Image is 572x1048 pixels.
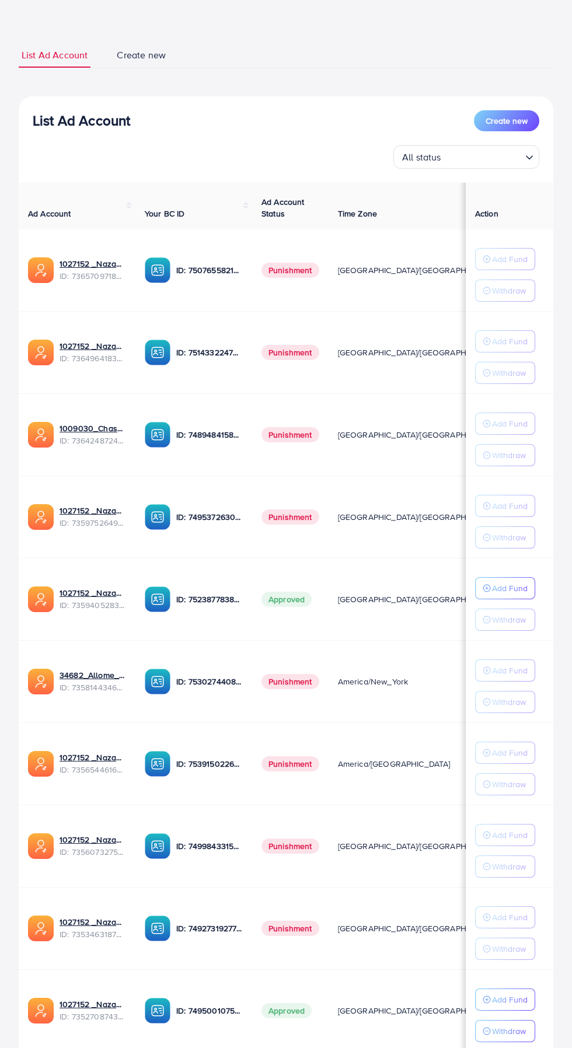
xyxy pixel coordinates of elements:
button: Add Fund [475,988,535,1011]
span: ID: 7352708743051821073 [60,1011,126,1022]
span: Punishment [261,263,319,278]
span: Punishment [261,756,319,771]
span: [GEOGRAPHIC_DATA]/[GEOGRAPHIC_DATA] [338,593,500,605]
img: ic-ads-acc.e4c84228.svg [28,586,54,612]
button: Add Fund [475,742,535,764]
button: Withdraw [475,444,535,466]
img: ic-ads-acc.e4c84228.svg [28,422,54,448]
p: ID: 7523877838957576209 [176,592,243,606]
span: ID: 7365709718054010896 [60,270,126,282]
button: Add Fund [475,577,535,599]
span: Create new [117,48,166,62]
p: ID: 7539150226247057424 [176,757,243,771]
img: ic-ads-acc.e4c84228.svg [28,340,54,365]
span: [GEOGRAPHIC_DATA]/[GEOGRAPHIC_DATA] [338,429,500,441]
img: ic-ads-acc.e4c84228.svg [28,669,54,694]
p: Withdraw [492,613,526,627]
div: <span class='underline'>1027152 _Nazaagency_028</span></br>7352708743051821073 [60,998,126,1022]
button: Add Fund [475,330,535,352]
a: 1027152 _Nazaagency_oldaccount_007 [60,258,126,270]
img: ic-ba-acc.ded83a64.svg [145,340,170,365]
a: 1027152 _Nazaagency_030 [60,505,126,516]
span: All status [400,149,444,166]
img: ic-ba-acc.ded83a64.svg [145,916,170,941]
span: [GEOGRAPHIC_DATA]/[GEOGRAPHIC_DATA] [338,347,500,358]
p: Withdraw [492,860,526,874]
p: Add Fund [492,252,528,266]
img: ic-ba-acc.ded83a64.svg [145,422,170,448]
span: List Ad Account [22,48,88,62]
button: Add Fund [475,659,535,682]
img: ic-ba-acc.ded83a64.svg [145,257,170,283]
h3: List Ad Account [33,112,130,129]
span: Punishment [261,921,319,936]
span: ID: 7364964183445602320 [60,352,126,364]
span: ID: 7359752649106817041 [60,517,126,529]
img: ic-ads-acc.e4c84228.svg [28,916,54,941]
iframe: Chat [522,995,563,1039]
button: Withdraw [475,773,535,795]
span: Ad Account [28,208,71,219]
span: [GEOGRAPHIC_DATA]/[GEOGRAPHIC_DATA] [338,923,500,934]
p: Withdraw [492,448,526,462]
span: ID: 7364248724469121040 [60,435,126,446]
span: Action [475,208,498,219]
div: <span class='underline'>1027152 _Nazaagency_oldaccount_007</span></br>7365709718054010896 [60,258,126,282]
button: Withdraw [475,362,535,384]
button: Withdraw [475,526,535,549]
div: <span class='underline'>34682_Allome_1713201500037</span></br>7358144346002292753 [60,669,126,693]
span: Time Zone [338,208,377,219]
p: ID: 7495372630661546001 [176,510,243,524]
span: ID: 7358144346002292753 [60,682,126,693]
p: Add Fund [492,417,528,431]
span: [GEOGRAPHIC_DATA]/[GEOGRAPHIC_DATA] [338,840,500,852]
span: Punishment [261,345,319,360]
div: Search for option [393,145,539,169]
p: ID: 7507655821942521873 [176,263,243,277]
div: <span class='underline'>1009030_Chase Up_1714622791793</span></br>7364248724469121040 [60,422,126,446]
button: Add Fund [475,413,535,435]
button: Withdraw [475,280,535,302]
span: Punishment [261,427,319,442]
a: 1009030_Chase Up_1714622791793 [60,422,126,434]
button: Add Fund [475,824,535,846]
p: ID: 7499843315526041617 [176,839,243,853]
p: ID: 7530274408540569617 [176,675,243,689]
p: Add Fund [492,910,528,924]
p: Withdraw [492,284,526,298]
img: ic-ads-acc.e4c84228.svg [28,998,54,1023]
span: [GEOGRAPHIC_DATA]/[GEOGRAPHIC_DATA] [338,1005,500,1016]
span: Approved [261,1003,312,1018]
span: Your BC ID [145,208,185,219]
p: Withdraw [492,366,526,380]
input: Search for option [445,146,521,166]
p: ID: 7514332247080910849 [176,345,243,359]
p: ID: 7492731927783358482 [176,921,243,935]
div: <span class='underline'>1027152 _Nazaagency_049</span></br>7356073275656699905 [60,834,126,858]
button: Withdraw [475,609,535,631]
button: Create new [474,110,539,131]
span: ID: 7356073275656699905 [60,846,126,858]
button: Withdraw [475,691,535,713]
button: Add Fund [475,495,535,517]
span: Punishment [261,674,319,689]
img: ic-ads-acc.e4c84228.svg [28,504,54,530]
p: Withdraw [492,530,526,544]
img: ic-ba-acc.ded83a64.svg [145,998,170,1023]
p: ID: 7495001075607437329 [176,1004,243,1018]
a: 1027152 _Nazaagency_017 [60,916,126,928]
span: Create new [486,115,528,127]
div: <span class='underline'>1027152 _Nazaagency_017</span></br>7353463187213287425 [60,916,126,940]
a: 1027152 _Nazaagency_010 [60,587,126,599]
p: Add Fund [492,663,528,677]
span: Punishment [261,839,319,854]
span: America/[GEOGRAPHIC_DATA] [338,758,451,770]
span: [GEOGRAPHIC_DATA]/[GEOGRAPHIC_DATA] [338,511,500,523]
button: Withdraw [475,1020,535,1042]
a: 1027152 _Nazaagency_049 [60,834,126,846]
img: ic-ba-acc.ded83a64.svg [145,751,170,777]
img: ic-ba-acc.ded83a64.svg [145,833,170,859]
span: [GEOGRAPHIC_DATA]/[GEOGRAPHIC_DATA] [338,264,500,276]
img: ic-ba-acc.ded83a64.svg [145,504,170,530]
p: Withdraw [492,777,526,791]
